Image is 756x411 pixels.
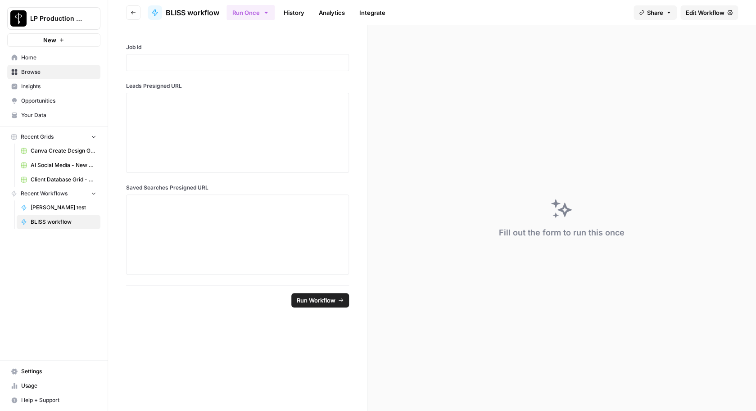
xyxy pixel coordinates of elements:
span: Your Data [21,111,96,119]
button: Share [634,5,677,20]
button: Recent Workflows [7,187,100,200]
a: BLISS workflow [148,5,219,20]
span: Run Workflow [297,296,335,305]
button: New [7,33,100,47]
span: LP Production Workloads [30,14,85,23]
a: Client Database Grid - AI Social Media [17,172,100,187]
a: [PERSON_NAME] test [17,200,100,215]
span: Client Database Grid - AI Social Media [31,176,96,184]
img: LP Production Workloads Logo [10,10,27,27]
span: AI Social Media - New Account Onboarding [temp] Grid [31,161,96,169]
a: Analytics [313,5,350,20]
a: Home [7,50,100,65]
span: Help + Support [21,396,96,404]
span: Home [21,54,96,62]
span: BLISS workflow [31,218,96,226]
button: Help + Support [7,393,100,407]
span: BLISS workflow [166,7,219,18]
label: Saved Searches Presigned URL [126,184,349,192]
button: Run Once [226,5,275,20]
button: Recent Grids [7,130,100,144]
span: Edit Workflow [686,8,724,17]
label: Leads Presigned URL [126,82,349,90]
span: Share [647,8,663,17]
a: Browse [7,65,100,79]
a: Settings [7,364,100,379]
a: AI Social Media - New Account Onboarding [temp] Grid [17,158,100,172]
span: [PERSON_NAME] test [31,203,96,212]
span: Opportunities [21,97,96,105]
span: Canva Create Design Grid - AI Social Media [31,147,96,155]
span: Settings [21,367,96,375]
a: Integrate [354,5,391,20]
a: Your Data [7,108,100,122]
button: Workspace: LP Production Workloads [7,7,100,30]
div: Fill out the form to run this once [499,226,625,239]
span: Usage [21,382,96,390]
span: Insights [21,82,96,90]
a: BLISS workflow [17,215,100,229]
label: Job Id [126,43,349,51]
a: Edit Workflow [680,5,738,20]
span: Browse [21,68,96,76]
button: Run Workflow [291,293,349,307]
span: New [43,36,56,45]
span: Recent Grids [21,133,54,141]
a: Canva Create Design Grid - AI Social Media [17,144,100,158]
a: History [278,5,310,20]
a: Opportunities [7,94,100,108]
span: Recent Workflows [21,190,68,198]
a: Usage [7,379,100,393]
a: Insights [7,79,100,94]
